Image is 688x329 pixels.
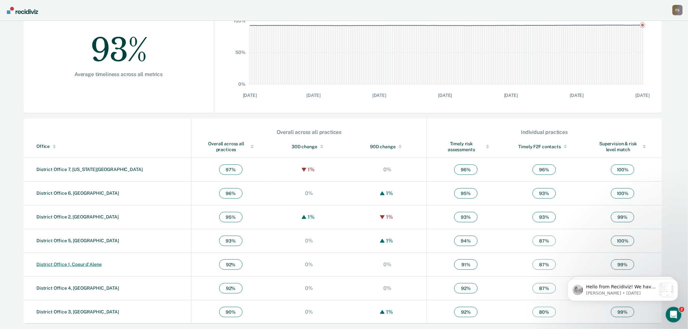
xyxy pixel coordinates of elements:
[219,259,243,270] span: 92 %
[570,93,584,98] text: [DATE]
[611,212,634,222] span: 99 %
[36,214,119,219] a: District Office 2, [GEOGRAPHIC_DATA]
[36,262,102,267] a: District Office 1, Coeur d'Alene
[454,212,478,222] span: 93 %
[533,188,556,199] span: 93 %
[36,191,119,196] a: District Office 6, [GEOGRAPHIC_DATA]
[504,93,518,98] text: [DATE]
[584,136,662,158] th: Toggle SortBy
[303,261,315,268] div: 0%
[672,5,683,15] button: Profile dropdown button
[372,93,386,98] text: [DATE]
[44,19,193,71] div: 93%
[192,136,270,158] th: Toggle SortBy
[454,307,478,317] span: 92 %
[427,136,505,158] th: Toggle SortBy
[303,285,315,291] div: 0%
[36,285,119,291] a: District Office 4, [GEOGRAPHIC_DATA]
[440,141,492,152] div: Timely risk assessments
[44,71,193,77] div: Average timeliness across all metrics
[558,266,688,311] iframe: Intercom notifications message
[361,144,414,150] div: 90D change
[454,164,478,175] span: 96 %
[672,5,683,15] div: F S
[219,236,243,246] span: 93 %
[611,259,634,270] span: 99 %
[303,190,315,196] div: 0%
[427,129,662,135] div: Individual practices
[306,166,317,173] div: 1%
[205,141,257,152] div: Overall across all practices
[454,236,478,246] span: 94 %
[219,188,243,199] span: 96 %
[382,166,393,173] div: 0%
[382,285,393,291] div: 0%
[36,238,119,243] a: District Office 5, [GEOGRAPHIC_DATA]
[307,93,321,98] text: [DATE]
[348,136,427,158] th: Toggle SortBy
[636,93,650,98] text: [DATE]
[36,167,143,172] a: District Office 7, [US_STATE][GEOGRAPHIC_DATA]
[219,164,243,175] span: 97 %
[611,236,634,246] span: 100 %
[385,190,395,196] div: 1%
[23,136,192,158] th: Toggle SortBy
[533,212,556,222] span: 93 %
[283,144,335,150] div: 30D change
[611,307,634,317] span: 99 %
[385,214,395,220] div: 1%
[219,283,243,294] span: 92 %
[454,188,478,199] span: 95 %
[28,24,99,30] p: Message from Kim, sent 1d ago
[611,188,634,199] span: 100 %
[597,141,649,152] div: Supervision & risk level match
[518,144,571,150] div: Timely F2F contacts
[533,164,556,175] span: 96 %
[533,307,556,317] span: 80 %
[533,259,556,270] span: 87 %
[36,309,119,314] a: District Office 3, [GEOGRAPHIC_DATA]
[28,18,98,230] span: Hello from Recidiviz! We have some exciting news. Officers will now have their own Overview page ...
[219,307,243,317] span: 90 %
[303,309,315,315] div: 0%
[36,144,189,149] div: Office
[454,283,478,294] span: 92 %
[192,129,426,135] div: Overall across all practices
[306,214,317,220] div: 1%
[270,136,348,158] th: Toggle SortBy
[666,307,681,322] iframe: Intercom live chat
[679,307,684,312] span: 2
[533,236,556,246] span: 87 %
[385,309,395,315] div: 1%
[438,93,452,98] text: [DATE]
[611,164,634,175] span: 100 %
[533,283,556,294] span: 87 %
[385,238,395,244] div: 1%
[243,93,257,98] text: [DATE]
[219,212,243,222] span: 95 %
[382,261,393,268] div: 0%
[454,259,478,270] span: 91 %
[303,238,315,244] div: 0%
[505,136,584,158] th: Toggle SortBy
[7,7,38,14] img: Recidiviz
